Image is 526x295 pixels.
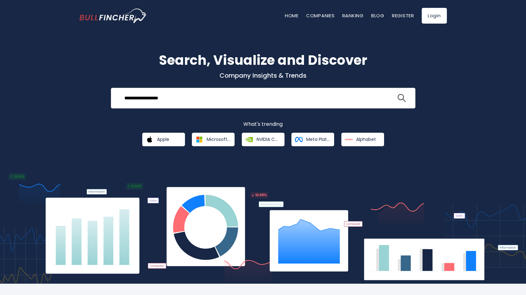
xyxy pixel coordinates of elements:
[157,136,169,142] span: Apple
[79,50,447,70] h1: Search, Visualize and Discover
[142,133,185,146] a: Apple
[192,133,235,146] a: Microsoft Corporation
[207,136,230,142] span: Microsoft Corporation
[306,12,335,19] a: Companies
[392,12,414,19] a: Register
[79,121,447,128] p: What's trending
[398,94,406,102] img: search icon
[79,8,147,23] img: bullfincher logo
[242,133,285,146] a: NVIDIA Corporation
[422,8,447,24] a: Login
[257,136,280,142] span: NVIDIA Corporation
[356,136,376,142] span: Alphabet
[285,12,299,19] a: Home
[291,133,334,146] a: Meta Platforms
[341,133,384,146] a: Alphabet
[306,136,330,142] span: Meta Platforms
[79,71,447,80] p: Company Insights & Trends
[342,12,364,19] a: Ranking
[79,8,147,23] a: Go to homepage
[371,12,384,19] a: Blog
